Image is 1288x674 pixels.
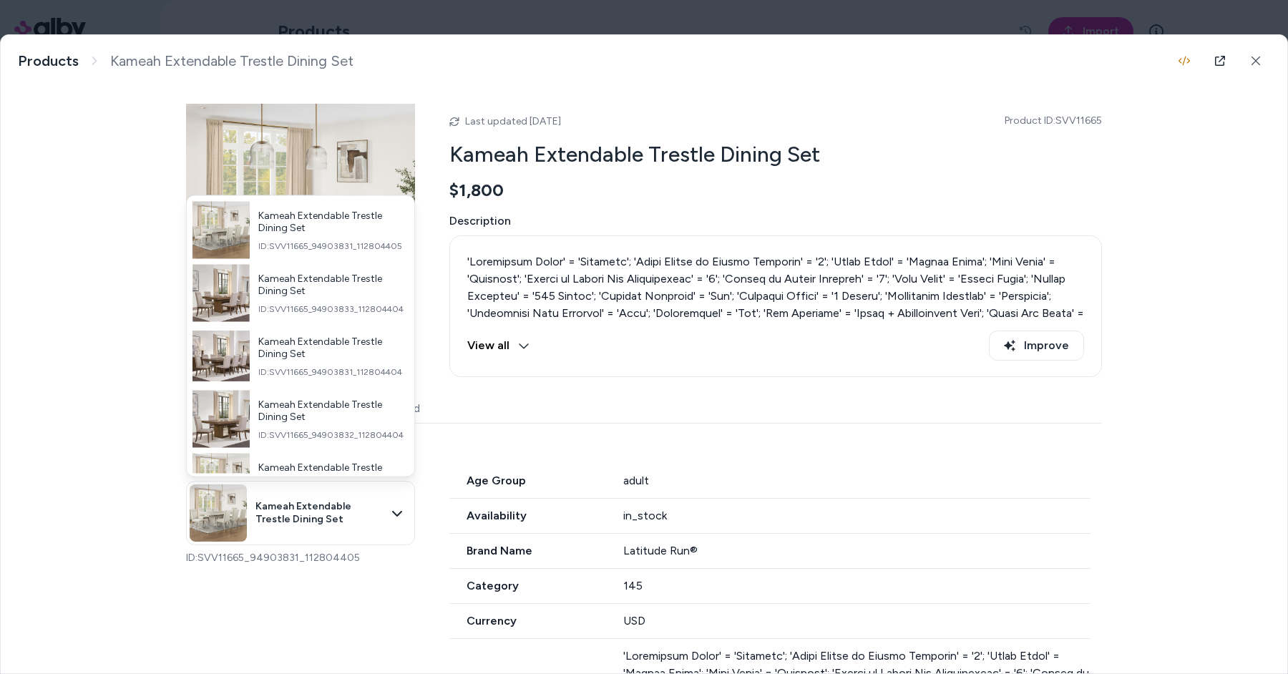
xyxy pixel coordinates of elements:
[192,328,250,385] img: .jpg
[258,335,402,360] span: Kameah Extendable Trestle Dining Set
[258,398,404,423] span: Kameah Extendable Trestle Dining Set
[258,461,404,486] span: Kameah Extendable Trestle Dining Set
[192,265,250,322] img: .jpg
[258,240,402,251] span: ID: SVV11665_94903831_112804405
[258,429,404,440] span: ID: SVV11665_94903832_112804404
[192,202,250,259] img: .jpg
[258,366,402,377] span: ID: SVV11665_94903831_112804404
[258,209,402,234] span: Kameah Extendable Trestle Dining Set
[258,303,404,314] span: ID: SVV11665_94903833_112804404
[258,272,404,297] span: Kameah Extendable Trestle Dining Set
[192,454,250,511] img: .jpg
[192,391,250,448] img: .jpg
